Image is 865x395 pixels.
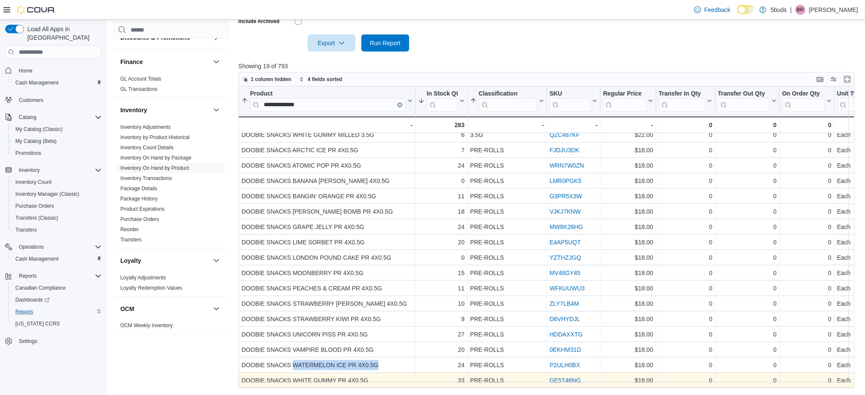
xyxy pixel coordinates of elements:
[241,120,413,130] div: -
[19,273,37,279] span: Reports
[470,253,544,263] div: PRE-ROLLS
[470,145,544,155] div: PRE-ROLLS
[718,176,776,186] div: 0
[12,213,61,223] a: Transfers (Classic)
[12,136,102,146] span: My Catalog (Beta)
[120,134,190,141] span: Inventory by Product Historical
[15,126,63,133] span: My Catalog (Classic)
[782,191,832,201] div: 0
[2,111,105,123] button: Catalog
[19,114,36,121] span: Catalog
[550,270,580,276] a: MV48GY45
[120,134,190,140] a: Inventory by Product Historical
[9,147,105,159] button: Promotions
[9,282,105,294] button: Canadian Compliance
[242,160,413,171] div: DOOBIE SNACKS ATOMIC POP PR 4X0.5G
[242,145,413,155] div: DOOBIE SNACKS ARCTIC ICE PR 4X0.5G
[120,236,142,243] span: Transfers
[15,112,102,122] span: Catalog
[15,95,102,105] span: Customers
[718,160,776,171] div: 0
[120,145,174,151] a: Inventory Count Details
[603,90,653,112] button: Regular Price
[15,336,102,346] span: Settings
[718,191,776,201] div: 0
[550,285,585,292] a: WFKUUWU3
[242,283,413,293] div: DOOBIE SNACKS PEACHES & CREAM PR 4X0.5G
[120,323,173,329] a: OCM Weekly Inventory
[120,124,171,131] span: Inventory Adjustments
[120,155,192,161] a: Inventory On Hand by Package
[120,106,147,114] h3: Inventory
[120,196,157,202] a: Package History
[470,130,544,140] div: 3.5G
[114,122,228,248] div: Inventory
[603,206,653,217] div: $18.00
[550,90,591,98] div: SKU
[242,130,413,140] div: DOOBIE SNACKS WHITE GUMMY MILLED 3.5G
[782,160,832,171] div: 0
[242,206,413,217] div: DOOBIE SNACKS [PERSON_NAME] BOMB PR 4X0.5G
[603,268,653,278] div: $18.00
[470,176,544,186] div: PRE-ROLLS
[12,225,102,235] span: Transfers
[795,5,806,15] div: Briannen Rubin
[361,35,409,52] button: Run Report
[12,307,102,317] span: Reports
[12,177,55,187] a: Inventory Count
[782,130,832,140] div: 0
[418,130,465,140] div: 6
[120,305,134,313] h3: OCM
[782,237,832,247] div: 0
[12,319,63,329] a: [US_STATE] CCRS
[658,90,712,112] button: Transfer In Qty
[120,285,182,291] span: Loyalty Redemption Values
[12,307,37,317] a: Reports
[242,90,413,112] button: ProductClear input
[478,90,537,112] div: Classification
[242,268,413,278] div: DOOBIE SNACKS MOONBERRY PR 4X0.5G
[15,215,58,221] span: Transfers (Classic)
[550,362,580,369] a: P2ULH0BX
[120,58,210,66] button: Finance
[718,268,776,278] div: 0
[550,300,579,307] a: ZLY7LB4M
[12,295,102,305] span: Dashboards
[250,90,406,112] div: Product
[470,160,544,171] div: PRE-ROLLS
[242,176,413,186] div: DOOBIE SNACKS BANANA [PERSON_NAME] 4X0.5G
[19,167,40,174] span: Inventory
[718,120,776,130] div: 0
[120,227,139,232] a: Reorder
[418,206,465,217] div: 18
[9,253,105,265] button: Cash Management
[603,191,653,201] div: $18.00
[427,90,458,112] div: In Stock Qty
[15,285,66,291] span: Canadian Compliance
[250,90,406,98] div: Product
[15,79,58,86] span: Cash Management
[211,57,221,67] button: Finance
[15,65,102,76] span: Home
[658,145,712,155] div: 0
[296,74,346,84] button: 4 fields sorted
[120,185,157,192] span: Package Details
[120,305,210,313] button: OCM
[12,124,66,134] a: My Catalog (Classic)
[15,320,60,327] span: [US_STATE] CCRS
[120,76,161,82] a: GL Account Totals
[9,224,105,236] button: Transfers
[120,274,166,281] span: Loyalty Adjustments
[418,120,465,130] div: 283
[550,254,581,261] a: YZTHZJGQ
[120,58,143,66] h3: Finance
[782,90,825,98] div: On Order Qty
[120,86,157,93] span: GL Transactions
[829,74,839,84] button: Display options
[15,242,102,252] span: Operations
[550,193,582,200] a: G3PR5X3W
[550,120,598,130] div: -
[603,145,653,155] div: $18.00
[12,189,102,199] span: Inventory Manager (Classic)
[603,90,646,112] div: Regular Price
